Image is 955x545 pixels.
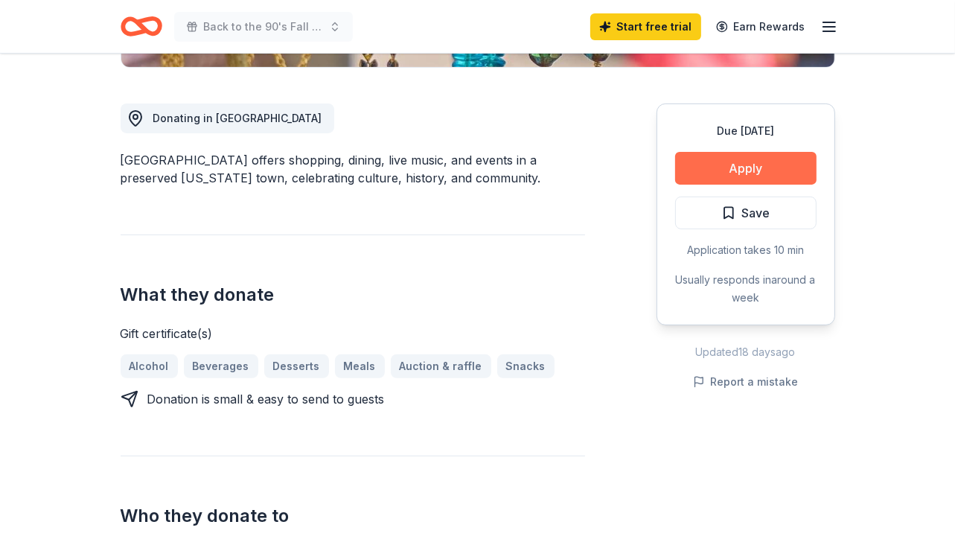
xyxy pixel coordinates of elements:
a: Home [121,9,162,44]
a: Auction & raffle [391,354,491,378]
span: Donating in [GEOGRAPHIC_DATA] [153,112,322,124]
a: Beverages [184,354,258,378]
a: Snacks [497,354,555,378]
a: Desserts [264,354,329,378]
button: Back to the 90's Fall Festival [174,12,353,42]
span: Save [742,203,770,223]
div: [GEOGRAPHIC_DATA] offers shopping, dining, live music, and events in a preserved [US_STATE] town,... [121,151,585,187]
div: Donation is small & easy to send to guests [147,390,385,408]
div: Due [DATE] [675,122,817,140]
div: Application takes 10 min [675,241,817,259]
a: Start free trial [590,13,701,40]
span: Back to the 90's Fall Festival [204,18,323,36]
div: Updated 18 days ago [657,343,835,361]
h2: What they donate [121,283,585,307]
a: Earn Rewards [707,13,814,40]
a: Alcohol [121,354,178,378]
a: Meals [335,354,385,378]
button: Report a mistake [693,373,799,391]
button: Apply [675,152,817,185]
div: Usually responds in around a week [675,271,817,307]
h2: Who they donate to [121,504,585,528]
button: Save [675,197,817,229]
div: Gift certificate(s) [121,325,585,342]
